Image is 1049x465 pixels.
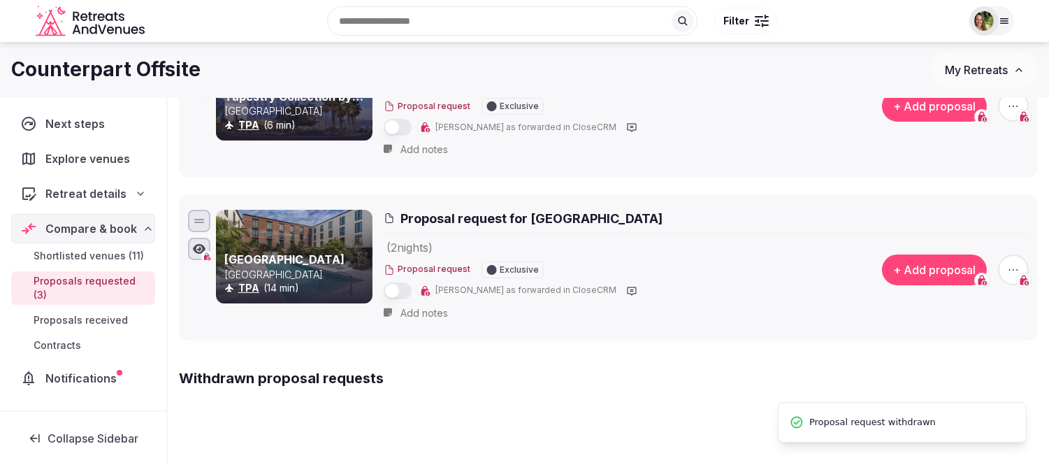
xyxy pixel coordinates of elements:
[36,6,147,37] a: Visit the homepage
[11,310,155,330] a: Proposals received
[11,144,155,173] a: Explore venues
[34,313,128,327] span: Proposals received
[224,118,370,132] div: (6 min)
[45,150,136,167] span: Explore venues
[11,271,155,305] a: Proposals requested (3)
[400,210,663,227] span: Proposal request for [GEOGRAPHIC_DATA]
[723,14,749,28] span: Filter
[11,336,155,355] a: Contracts
[238,282,259,294] a: TPA
[34,249,144,263] span: Shortlisted venues (11)
[974,11,994,31] img: Shay Tippie
[400,306,448,320] span: Add notes
[11,423,155,454] button: Collapse Sidebar
[384,101,470,113] button: Proposal request
[809,414,936,431] span: Proposal request withdrawn
[45,220,137,237] span: Compare & book
[224,104,370,118] p: [GEOGRAPHIC_DATA]
[11,364,155,393] a: Notifications
[238,119,259,131] a: TPA
[48,431,138,445] span: Collapse Sidebar
[435,122,616,134] span: [PERSON_NAME] as forwarded in CloseCRM
[500,102,539,110] span: Exclusive
[238,281,259,295] button: TPA
[882,255,987,285] button: + Add proposal
[11,56,201,83] h1: Counterpart Offsite
[386,241,433,255] span: ( 2 night s )
[435,285,616,296] span: [PERSON_NAME] as forwarded in CloseCRM
[238,118,259,132] button: TPA
[45,115,110,132] span: Next steps
[224,268,370,282] p: [GEOGRAPHIC_DATA]
[224,281,370,295] div: (14 min)
[179,369,1038,388] h2: Withdrawn proposal requests
[714,8,778,34] button: Filter
[34,338,81,352] span: Contracts
[11,246,155,266] a: Shortlisted venues (11)
[400,143,448,157] span: Add notes
[500,266,539,274] span: Exclusive
[36,6,147,37] svg: Retreats and Venues company logo
[34,274,150,302] span: Proposals requested (3)
[224,252,345,266] a: [GEOGRAPHIC_DATA]
[384,264,470,276] button: Proposal request
[45,185,126,202] span: Retreat details
[45,370,122,387] span: Notifications
[11,109,155,138] a: Next steps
